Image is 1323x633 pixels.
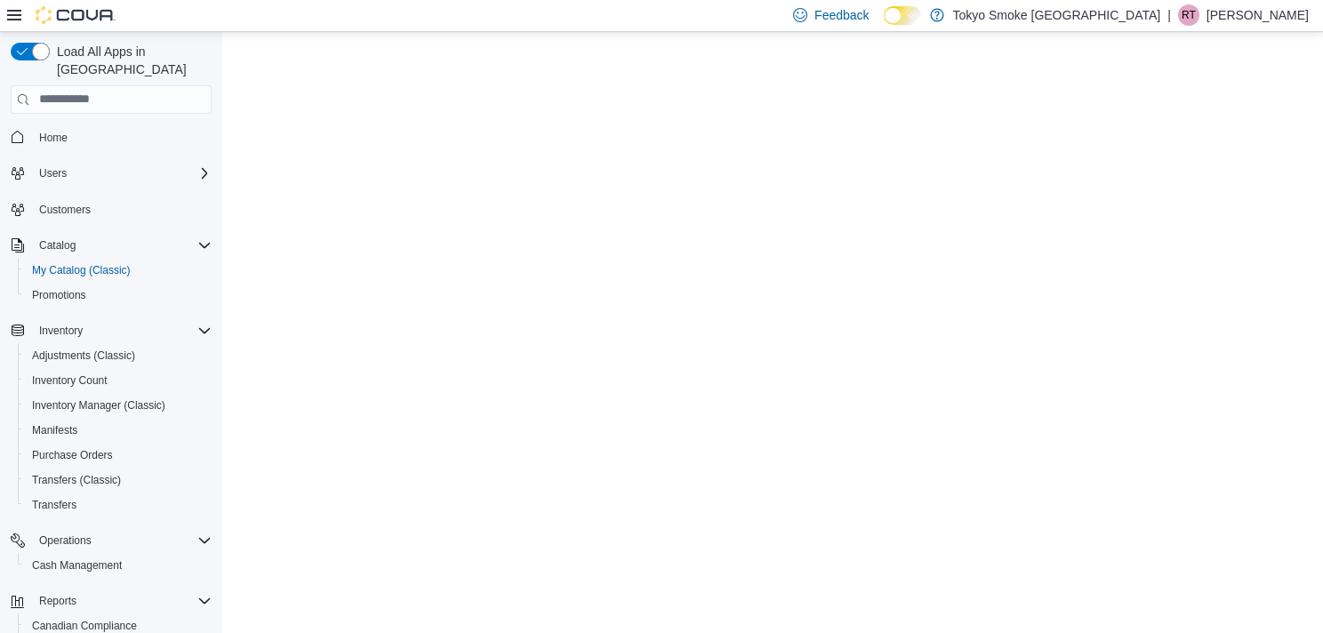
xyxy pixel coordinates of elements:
[25,284,93,306] a: Promotions
[4,161,219,186] button: Users
[18,368,219,393] button: Inventory Count
[18,343,219,368] button: Adjustments (Classic)
[32,320,212,341] span: Inventory
[32,126,212,148] span: Home
[32,199,98,220] a: Customers
[32,558,122,573] span: Cash Management
[25,345,212,366] span: Adjustments (Classic)
[32,235,83,256] button: Catalog
[32,590,84,612] button: Reports
[25,260,138,281] a: My Catalog (Classic)
[1178,4,1199,26] div: Raelynn Tucker
[884,25,885,26] span: Dark Mode
[1207,4,1309,26] p: [PERSON_NAME]
[1182,4,1196,26] span: RT
[39,131,68,145] span: Home
[39,203,91,217] span: Customers
[32,530,212,551] span: Operations
[32,127,75,148] a: Home
[39,533,92,548] span: Operations
[32,163,212,184] span: Users
[32,373,108,388] span: Inventory Count
[814,6,869,24] span: Feedback
[25,555,129,576] a: Cash Management
[4,233,219,258] button: Catalog
[25,469,212,491] span: Transfers (Classic)
[18,418,219,443] button: Manifests
[25,370,115,391] a: Inventory Count
[4,196,219,222] button: Customers
[25,420,212,441] span: Manifests
[25,555,212,576] span: Cash Management
[25,395,172,416] a: Inventory Manager (Classic)
[32,619,137,633] span: Canadian Compliance
[18,393,219,418] button: Inventory Manager (Classic)
[18,283,219,308] button: Promotions
[39,238,76,252] span: Catalog
[50,43,212,78] span: Load All Apps in [GEOGRAPHIC_DATA]
[39,166,67,180] span: Users
[25,284,212,306] span: Promotions
[884,6,921,25] input: Dark Mode
[32,320,90,341] button: Inventory
[25,494,84,516] a: Transfers
[32,530,99,551] button: Operations
[32,288,86,302] span: Promotions
[1167,4,1171,26] p: |
[32,198,212,220] span: Customers
[32,473,121,487] span: Transfers (Classic)
[4,528,219,553] button: Operations
[18,468,219,493] button: Transfers (Classic)
[4,124,219,150] button: Home
[32,448,113,462] span: Purchase Orders
[18,553,219,578] button: Cash Management
[953,4,1161,26] p: Tokyo Smoke [GEOGRAPHIC_DATA]
[36,6,116,24] img: Cova
[25,445,120,466] a: Purchase Orders
[32,498,76,512] span: Transfers
[32,590,212,612] span: Reports
[4,318,219,343] button: Inventory
[25,345,142,366] a: Adjustments (Classic)
[32,263,131,277] span: My Catalog (Classic)
[39,594,76,608] span: Reports
[32,398,165,413] span: Inventory Manager (Classic)
[18,258,219,283] button: My Catalog (Classic)
[25,420,84,441] a: Manifests
[25,395,212,416] span: Inventory Manager (Classic)
[25,370,212,391] span: Inventory Count
[25,469,128,491] a: Transfers (Classic)
[32,235,212,256] span: Catalog
[4,589,219,613] button: Reports
[32,163,74,184] button: Users
[32,349,135,363] span: Adjustments (Classic)
[25,445,212,466] span: Purchase Orders
[18,443,219,468] button: Purchase Orders
[25,260,212,281] span: My Catalog (Classic)
[25,494,212,516] span: Transfers
[39,324,83,338] span: Inventory
[32,423,77,437] span: Manifests
[18,493,219,517] button: Transfers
